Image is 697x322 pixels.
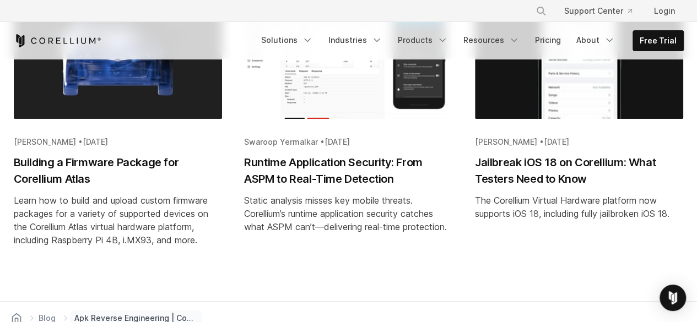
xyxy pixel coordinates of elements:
[255,30,320,50] a: Solutions
[325,137,350,146] span: [DATE]
[83,137,108,146] span: [DATE]
[522,1,684,21] div: Navigation Menu
[555,1,641,21] a: Support Center
[528,30,568,50] a: Pricing
[391,30,455,50] a: Products
[645,1,684,21] a: Login
[633,31,683,51] a: Free Trial
[570,30,622,50] a: About
[660,285,686,311] div: Open Intercom Messenger
[244,154,453,187] h2: Runtime Application Security: From ASPM to Real-Time Detection
[14,137,223,148] div: [PERSON_NAME] •
[475,137,684,148] div: [PERSON_NAME] •
[255,30,684,51] div: Navigation Menu
[14,154,223,187] h2: Building a Firmware Package for Corellium Atlas
[544,137,569,146] span: [DATE]
[14,34,101,47] a: Corellium Home
[457,30,526,50] a: Resources
[475,154,684,187] h2: Jailbreak iOS 18 on Corellium: What Testers Need to Know
[475,194,684,220] div: The Corellium Virtual Hardware platform now supports iOS 18, including fully jailbroken iOS 18.
[244,137,453,148] div: Swaroop Yermalkar •
[244,194,453,233] div: Static analysis misses key mobile threats. Corellium’s runtime application security catches what ...
[322,30,389,50] a: Industries
[14,194,223,247] div: Learn how to build and upload custom firmware packages for a variety of supported devices on the ...
[531,1,551,21] button: Search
